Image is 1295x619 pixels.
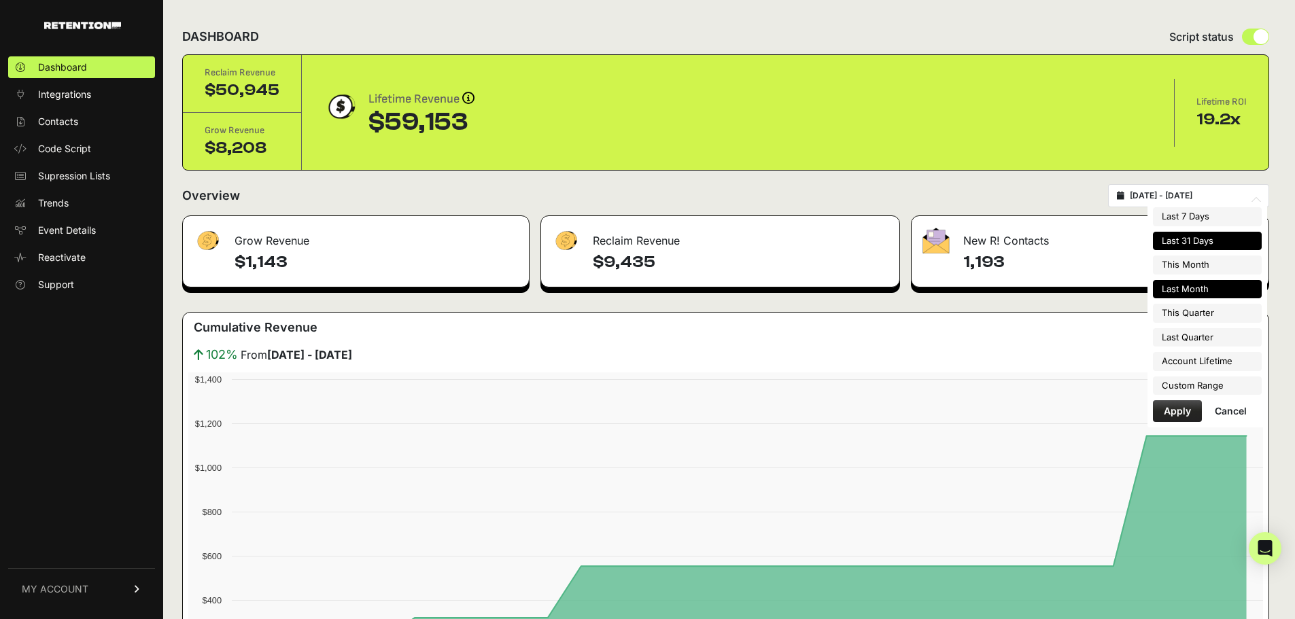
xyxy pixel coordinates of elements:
text: $800 [203,507,222,517]
div: 19.2x [1196,109,1247,130]
text: $600 [203,551,222,561]
button: Cancel [1204,400,1258,422]
a: Reactivate [8,247,155,268]
span: MY ACCOUNT [22,582,88,596]
img: dollar-coin-05c43ed7efb7bc0c12610022525b4bbbb207c7efeef5aecc26f025e68dcafac9.png [324,90,358,124]
a: Event Details [8,219,155,241]
h4: 1,193 [963,251,1258,273]
div: Grow Revenue [183,216,529,257]
a: Trends [8,192,155,214]
span: From [241,347,352,363]
strong: [DATE] - [DATE] [267,348,352,361]
a: Contacts [8,111,155,132]
a: Dashboard [8,56,155,78]
button: Apply [1153,400,1202,422]
li: This Month [1153,255,1262,275]
text: $1,000 [195,463,222,473]
div: $8,208 [205,137,279,159]
li: Last Month [1153,280,1262,299]
h2: DASHBOARD [182,27,259,46]
div: Reclaim Revenue [541,216,899,257]
a: Integrations [8,84,155,105]
div: Reclaim Revenue [205,66,279,79]
div: Open Intercom Messenger [1249,532,1281,565]
a: Support [8,274,155,296]
span: Trends [38,196,69,210]
h3: Cumulative Revenue [194,318,317,337]
li: Last 7 Days [1153,207,1262,226]
li: Custom Range [1153,376,1262,395]
a: Code Script [8,138,155,160]
span: Supression Lists [38,169,110,183]
img: fa-dollar-13500eef13a19c4ab2b9ed9ad552e47b0d9fc28b02b83b90ba0e00f96d6372e9.png [552,228,579,254]
span: Contacts [38,115,78,128]
div: Lifetime ROI [1196,95,1247,109]
text: $1,200 [195,419,222,429]
div: $50,945 [205,79,279,101]
text: $1,400 [195,374,222,385]
span: Reactivate [38,251,86,264]
span: Event Details [38,224,96,237]
span: Dashboard [38,60,87,74]
text: $400 [203,595,222,605]
span: Support [38,278,74,291]
li: Account Lifetime [1153,352,1262,371]
div: New R! Contacts [912,216,1268,257]
img: Retention.com [44,22,121,29]
li: Last Quarter [1153,328,1262,347]
li: Last 31 Days [1153,232,1262,251]
div: $59,153 [368,109,474,136]
span: Script status [1169,29,1234,45]
div: Lifetime Revenue [368,90,474,109]
div: Grow Revenue [205,124,279,137]
span: Integrations [38,88,91,101]
h4: $9,435 [593,251,888,273]
img: fa-envelope-19ae18322b30453b285274b1b8af3d052b27d846a4fbe8435d1a52b978f639a2.png [922,228,950,253]
span: 102% [206,345,238,364]
h2: Overview [182,186,240,205]
li: This Quarter [1153,304,1262,323]
a: Supression Lists [8,165,155,187]
a: MY ACCOUNT [8,568,155,609]
h4: $1,143 [235,251,518,273]
img: fa-dollar-13500eef13a19c4ab2b9ed9ad552e47b0d9fc28b02b83b90ba0e00f96d6372e9.png [194,228,221,254]
span: Code Script [38,142,91,156]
